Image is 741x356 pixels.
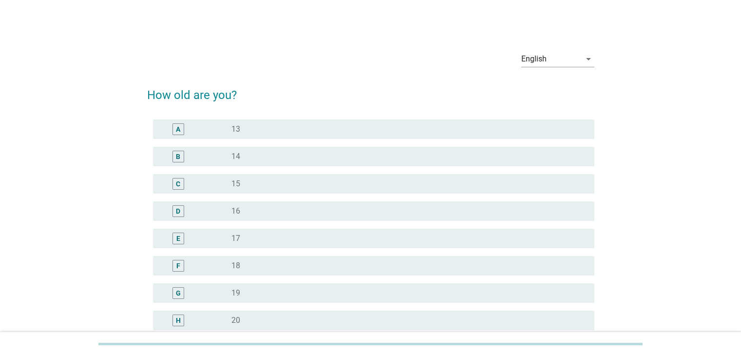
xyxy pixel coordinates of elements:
[231,152,240,161] label: 14
[176,233,180,243] div: E
[176,315,181,325] div: H
[231,124,240,134] label: 13
[231,234,240,243] label: 17
[176,206,180,216] div: D
[176,151,180,161] div: B
[231,179,240,189] label: 15
[231,288,240,298] label: 19
[521,55,547,63] div: English
[231,261,240,271] label: 18
[231,206,240,216] label: 16
[176,124,180,134] div: A
[147,77,594,104] h2: How old are you?
[176,178,180,189] div: C
[583,53,594,65] i: arrow_drop_down
[231,316,240,325] label: 20
[176,288,181,298] div: G
[176,260,180,271] div: F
